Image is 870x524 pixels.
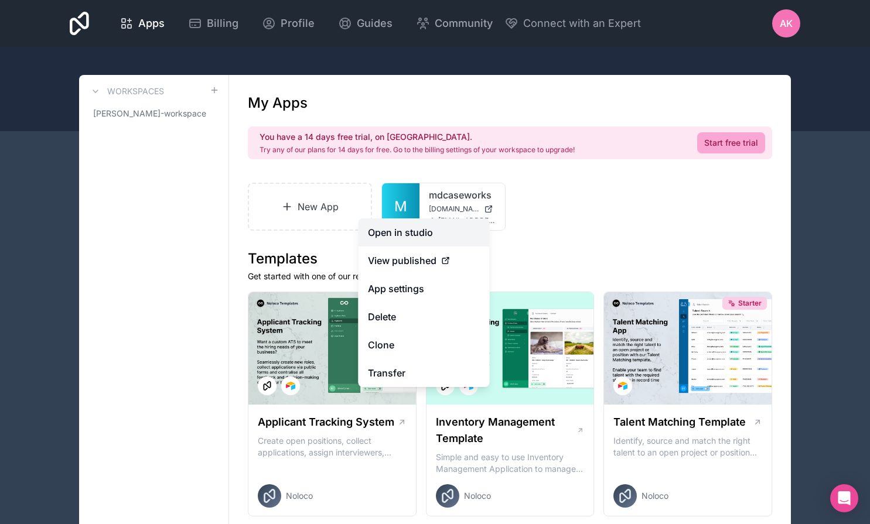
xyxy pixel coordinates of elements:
span: Profile [281,15,315,32]
span: Starter [738,299,762,308]
a: Guides [329,11,402,36]
a: New App [248,183,372,231]
h1: Inventory Management Template [436,414,576,447]
h1: Applicant Tracking System [258,414,394,430]
a: Apps [110,11,174,36]
h2: You have a 14 days free trial, on [GEOGRAPHIC_DATA]. [260,131,575,143]
a: App settings [359,275,490,303]
span: Apps [138,15,165,32]
span: Noloco [464,490,491,502]
span: Noloco [286,490,313,502]
a: Billing [179,11,248,36]
span: Noloco [642,490,668,502]
a: Workspaces [88,84,164,98]
span: AK [780,16,793,30]
h1: Templates [248,249,772,268]
span: M [394,197,407,216]
span: Connect with an Expert [523,15,641,32]
span: Community [435,15,493,32]
a: Transfer [359,359,490,387]
p: Get started with one of our ready-made templates [248,270,772,282]
p: Simple and easy to use Inventory Management Application to manage your stock, orders and Manufact... [436,451,585,475]
img: Airtable Logo [286,381,295,391]
h1: My Apps [248,94,308,112]
span: [EMAIL_ADDRESS][DOMAIN_NAME] [438,216,496,225]
h3: Workspaces [107,85,164,97]
button: Delete [359,303,490,331]
p: Try any of our plans for 14 days for free. Go to the billing settings of your workspace to upgrade! [260,145,575,155]
span: View published [368,254,436,268]
a: Clone [359,331,490,359]
a: Open in studio [359,218,490,246]
span: Guides [357,15,393,32]
div: Open Intercom Messenger [830,484,858,512]
img: Airtable Logo [618,381,627,391]
span: [PERSON_NAME]-workspace [93,108,206,119]
a: [PERSON_NAME]-workspace [88,103,219,124]
a: mdcaseworks [429,188,496,202]
a: View published [359,246,490,275]
a: Community [407,11,502,36]
a: [DOMAIN_NAME] [429,204,496,214]
span: [DOMAIN_NAME] [429,204,479,214]
span: Billing [207,15,238,32]
p: Create open positions, collect applications, assign interviewers, centralise candidate feedback a... [258,435,407,458]
a: Start free trial [697,132,765,153]
a: Profile [253,11,324,36]
button: Connect with an Expert [504,15,641,32]
h1: Talent Matching Template [613,414,746,430]
a: M [382,183,419,230]
p: Identify, source and match the right talent to an open project or position with our Talent Matchi... [613,435,762,458]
